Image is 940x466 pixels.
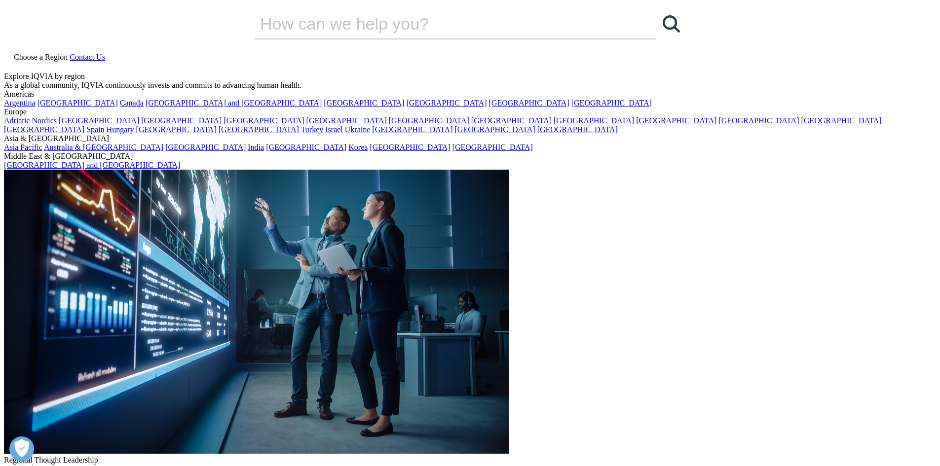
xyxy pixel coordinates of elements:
a: Israel [325,125,343,134]
a: [GEOGRAPHIC_DATA] [224,116,304,125]
a: [GEOGRAPHIC_DATA] [141,116,222,125]
a: [GEOGRAPHIC_DATA] [266,143,346,151]
a: [GEOGRAPHIC_DATA] [136,125,217,134]
a: [GEOGRAPHIC_DATA] [306,116,387,125]
a: [GEOGRAPHIC_DATA] [59,116,139,125]
div: Americas [4,90,936,99]
a: Canada [120,99,144,107]
a: [GEOGRAPHIC_DATA] [554,116,634,125]
img: 2093_analyzing-data-using-big-screen-display-and-laptop.png [4,170,509,454]
svg: Search [663,15,680,33]
button: Άνοιγμα προτιμήσεων [9,436,34,461]
a: [GEOGRAPHIC_DATA] [219,125,299,134]
a: [GEOGRAPHIC_DATA] [489,99,569,107]
div: Explore IQVIA by region [4,72,936,81]
a: [GEOGRAPHIC_DATA] [571,99,652,107]
a: [GEOGRAPHIC_DATA] [165,143,246,151]
a: Australia & [GEOGRAPHIC_DATA] [44,143,163,151]
a: [GEOGRAPHIC_DATA] [452,143,533,151]
a: [GEOGRAPHIC_DATA] [454,125,535,134]
a: [GEOGRAPHIC_DATA] [38,99,118,107]
a: Argentina [4,99,36,107]
a: Nordics [32,116,57,125]
a: Asia Pacific [4,143,42,151]
a: [GEOGRAPHIC_DATA] [370,143,450,151]
a: Spain [86,125,104,134]
div: Middle East & [GEOGRAPHIC_DATA] [4,152,936,161]
a: [GEOGRAPHIC_DATA] [324,99,404,107]
a: [GEOGRAPHIC_DATA] [471,116,552,125]
a: Hungary [107,125,134,134]
div: Asia & [GEOGRAPHIC_DATA] [4,134,936,143]
a: [GEOGRAPHIC_DATA] [4,125,84,134]
a: Contact Us [70,53,105,61]
input: Search [254,9,628,38]
a: [GEOGRAPHIC_DATA] [718,116,799,125]
span: Choose a Region [14,53,68,61]
a: India [248,143,264,151]
a: [GEOGRAPHIC_DATA] [389,116,469,125]
a: [GEOGRAPHIC_DATA] and [GEOGRAPHIC_DATA] [146,99,322,107]
a: [GEOGRAPHIC_DATA] [636,116,716,125]
a: [GEOGRAPHIC_DATA] [406,99,487,107]
a: [GEOGRAPHIC_DATA] and [GEOGRAPHIC_DATA] [4,161,180,169]
a: Adriatic [4,116,30,125]
div: As a global community, IQVIA continuously invests and commits to advancing human health. [4,81,936,90]
div: Regional Thought Leadership [4,456,936,465]
a: Ukraine [345,125,371,134]
div: Europe [4,108,936,116]
a: Search [656,9,686,38]
a: [GEOGRAPHIC_DATA] [537,125,618,134]
a: [GEOGRAPHIC_DATA] [801,116,881,125]
a: [GEOGRAPHIC_DATA] [372,125,452,134]
a: Turkey [301,125,324,134]
a: Korea [348,143,368,151]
